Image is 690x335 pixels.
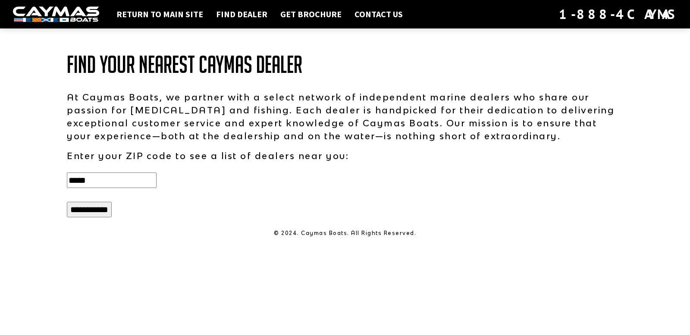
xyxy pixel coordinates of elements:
a: Contact Us [350,9,407,20]
h1: Find Your Nearest Caymas Dealer [67,52,623,78]
a: Find Dealer [212,9,272,20]
p: © 2024. Caymas Boats. All Rights Reserved. [67,229,623,237]
p: At Caymas Boats, we partner with a select network of independent marine dealers who share our pas... [67,91,623,142]
p: Enter your ZIP code to see a list of dealers near you: [67,149,623,162]
img: white-logo-c9c8dbefe5ff5ceceb0f0178aa75bf4bb51f6bca0971e226c86eb53dfe498488.png [13,6,99,22]
div: 1-888-4CAYMAS [559,5,677,24]
a: Return to main site [112,9,207,20]
a: Get Brochure [276,9,346,20]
